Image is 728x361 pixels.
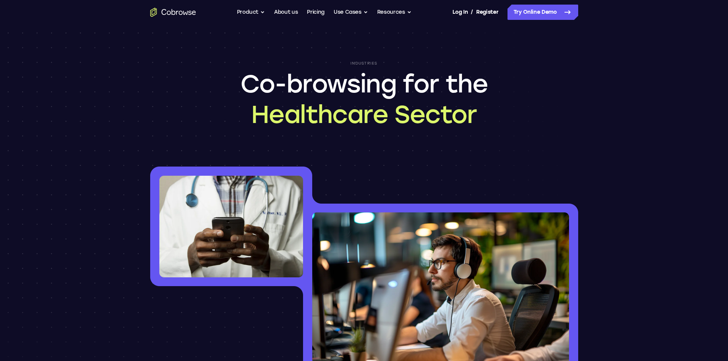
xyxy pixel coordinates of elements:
[237,5,265,20] button: Product
[240,99,488,130] span: Healthcare Sector
[377,5,412,20] button: Resources
[476,5,498,20] a: Register
[452,5,468,20] a: Log In
[471,8,473,17] span: /
[150,8,196,17] a: Go to the home page
[350,61,378,66] p: Industries
[274,5,298,20] a: About us
[334,5,368,20] button: Use Cases
[507,5,578,20] a: Try Online Demo
[307,5,324,20] a: Pricing
[240,69,488,130] h1: Co-browsing for the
